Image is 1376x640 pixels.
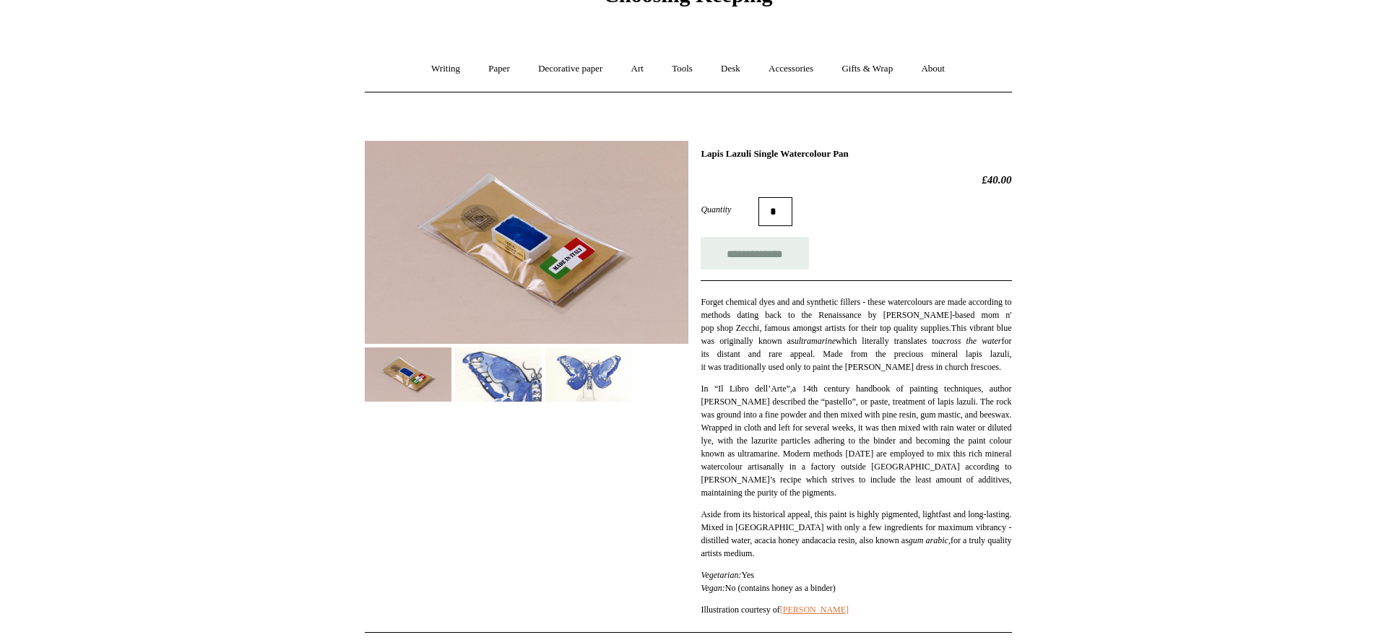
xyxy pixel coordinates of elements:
[475,50,523,88] a: Paper
[701,583,724,593] em: Vegan:
[545,347,632,402] img: Lapis Lazuli Single Watercolour Pan
[701,148,1011,160] h1: Lapis Lazuli Single Watercolour Pan
[701,173,1011,186] h2: £40.00
[790,384,792,394] em: ,
[701,297,1011,333] span: Forget chemical dyes and and synthetic fillers - these watercolours are made according to methods...
[828,50,906,88] a: Gifts & Wrap
[525,50,615,88] a: Decorative paper
[908,50,958,88] a: About
[701,568,1011,594] p: Yes No (contains honey as a binder)
[659,50,706,88] a: Tools
[701,508,1011,560] p: acacia resin, also known as for a truly quality artists medium.
[795,336,836,346] em: ultramarine
[701,605,779,615] span: Illustration courtesy of
[909,535,951,545] em: gum arabic,
[365,141,688,344] img: Lapis Lazuli Single Watercolour Pan
[365,347,451,402] img: Lapis Lazuli Single Watercolour Pan
[701,203,758,216] label: Quantity
[701,570,741,580] em: Vegetarian:
[455,347,542,402] img: Lapis Lazuli Single Watercolour Pan
[756,50,826,88] a: Accessories
[701,384,1011,498] span: In “Il Libro dell’Arte” a 14th century handbook of painting techniques, author [PERSON_NAME] desc...
[701,509,1011,545] span: Aside from its historical appeal, this paint is highly pigmented, lightfast and long-lasting. Mix...
[938,336,1001,346] em: across the water
[418,50,473,88] a: Writing
[780,605,849,615] a: [PERSON_NAME]
[708,50,753,88] a: Desk
[618,50,657,88] a: Art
